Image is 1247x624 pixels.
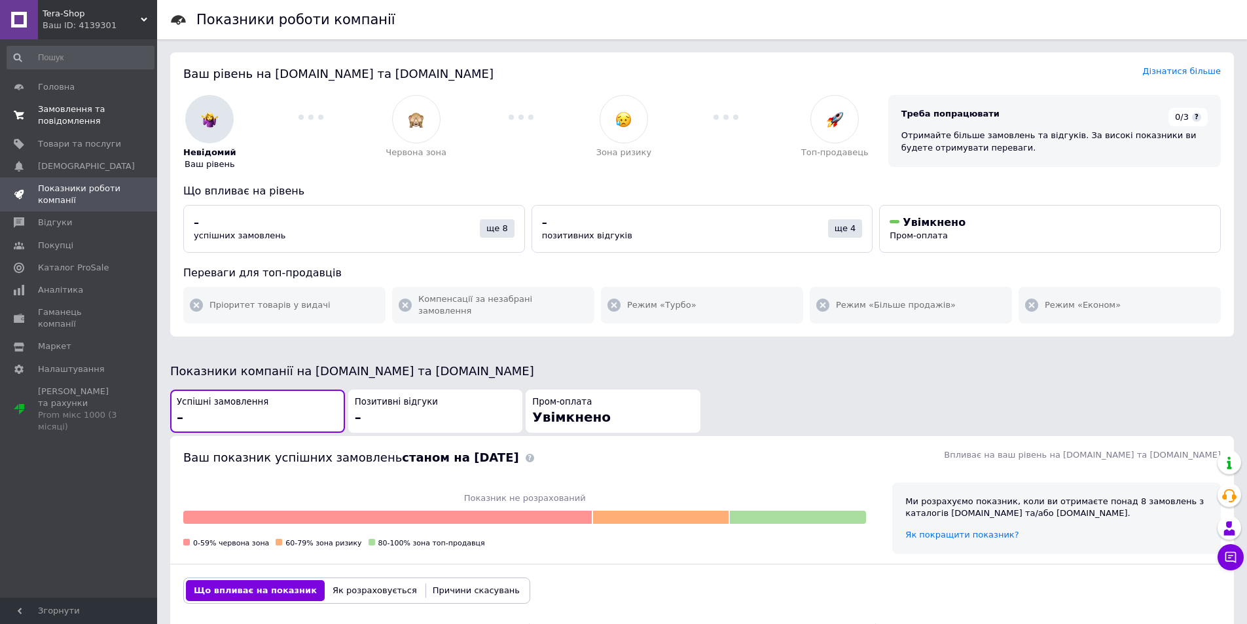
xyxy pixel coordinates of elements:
button: Що впливає на показник [186,580,325,601]
span: Зона ризику [596,147,652,158]
h1: Показники роботи компанії [196,12,395,28]
span: [PERSON_NAME] та рахунки [38,386,121,433]
a: Як покращити показник? [905,530,1019,540]
button: –успішних замовленьще 8 [183,205,525,253]
a: Дізнатися більше [1142,66,1221,76]
span: Увімкнено [532,409,611,425]
span: Позитивні відгуки [355,396,438,409]
span: Покупці [38,240,73,251]
span: Ваш показник успішних замовлень [183,450,519,464]
span: Гаманець компанії [38,306,121,330]
span: Режим «Економ» [1045,299,1121,311]
span: Треба попрацювати [901,109,1000,119]
input: Пошук [7,46,154,69]
button: Пром-оплатаУвімкнено [526,390,700,433]
span: Режим «Турбо» [627,299,696,311]
span: Червона зона [386,147,446,158]
span: Переваги для топ-продавців [183,266,342,279]
button: Позитивні відгуки– [348,390,523,433]
img: :see_no_evil: [408,111,424,128]
div: Prom мікс 1000 (3 місяці) [38,409,121,433]
span: – [355,409,361,425]
img: :disappointed_relieved: [615,111,632,128]
span: Увімкнено [903,216,966,229]
button: УвімкненоПром-оплата [879,205,1221,253]
div: 0/3 [1168,108,1208,126]
span: Ваш рівень на [DOMAIN_NAME] та [DOMAIN_NAME] [183,67,494,81]
div: Ваш ID: 4139301 [43,20,157,31]
span: Tera-Shop [43,8,141,20]
span: Пріоритет товарів у видачі [209,299,331,311]
span: Аналітика [38,284,83,296]
span: Маркет [38,340,71,352]
span: Пром-оплата [890,230,948,240]
span: Компенсації за незабрані замовлення [418,293,588,317]
span: Ваш рівень [185,158,235,170]
span: 0-59% червона зона [193,539,269,547]
span: Успішні замовлення [177,396,268,409]
span: Замовлення та повідомлення [38,103,121,127]
span: Показники компанії на [DOMAIN_NAME] та [DOMAIN_NAME] [170,364,534,378]
img: :woman-shrugging: [202,111,218,128]
div: ще 4 [828,219,863,238]
span: Відгуки [38,217,72,229]
span: Товари та послуги [38,138,121,150]
span: Що впливає на рівень [183,185,304,197]
button: Успішні замовлення– [170,390,345,433]
span: Пром-оплата [532,396,592,409]
span: [DEMOGRAPHIC_DATA] [38,160,135,172]
span: позитивних відгуків [542,230,632,240]
div: ще 8 [480,219,515,238]
button: Чат з покупцем [1218,544,1244,570]
span: Головна [38,81,75,93]
span: успішних замовлень [194,230,285,240]
span: 80-100% зона топ-продавця [378,539,485,547]
span: Показники роботи компанії [38,183,121,206]
span: Каталог ProSale [38,262,109,274]
span: Невідомий [183,147,236,158]
button: –позитивних відгуківще 4 [532,205,873,253]
div: Отримайте більше замовлень та відгуків. За високі показники ви будете отримувати переваги. [901,130,1208,153]
span: – [177,409,183,425]
span: Режим «Більше продажів» [836,299,956,311]
span: – [542,216,547,229]
span: – [194,216,199,229]
span: ? [1192,113,1201,122]
b: станом на [DATE] [402,450,518,464]
span: 60-79% зона ризику [285,539,361,547]
img: :rocket: [827,111,843,128]
span: Топ-продавець [801,147,869,158]
span: Показник не розрахований [183,492,866,504]
button: Як розраховується [325,580,425,601]
button: Причини скасувань [425,580,528,601]
span: Налаштування [38,363,105,375]
span: Впливає на ваш рівень на [DOMAIN_NAME] та [DOMAIN_NAME] [944,450,1221,460]
div: Ми розрахуємо показник, коли ви отримаєте понад 8 замовлень з каталогів [DOMAIN_NAME] та/або [DOM... [905,496,1208,519]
